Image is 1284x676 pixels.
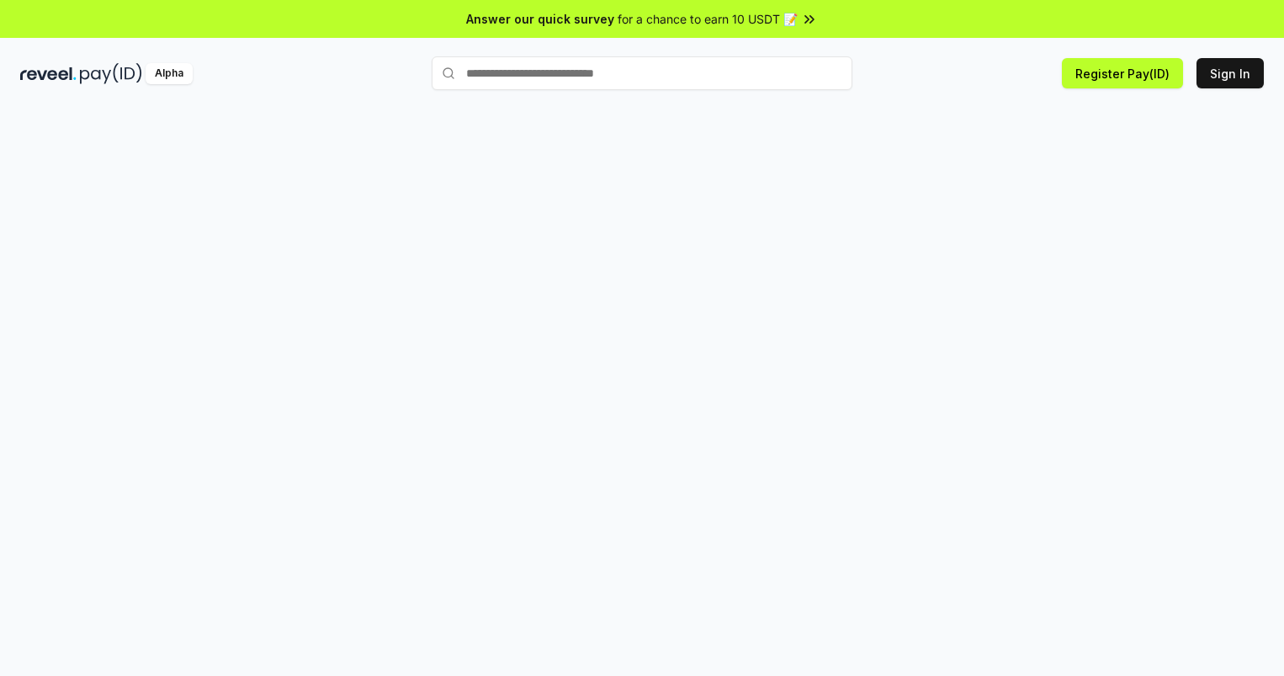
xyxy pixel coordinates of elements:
[80,63,142,84] img: pay_id
[618,10,798,28] span: for a chance to earn 10 USDT 📝
[20,63,77,84] img: reveel_dark
[1062,58,1183,88] button: Register Pay(ID)
[466,10,614,28] span: Answer our quick survey
[146,63,193,84] div: Alpha
[1196,58,1264,88] button: Sign In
